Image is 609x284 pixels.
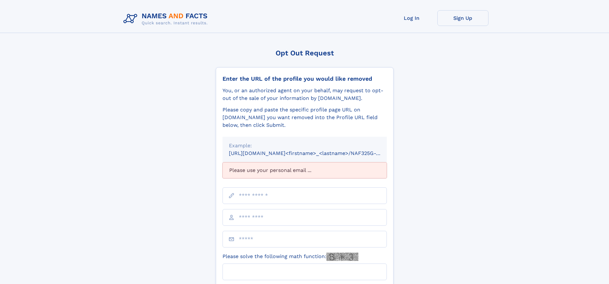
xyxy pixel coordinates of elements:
div: You, or an authorized agent on your behalf, may request to opt-out of the sale of your informatio... [223,87,387,102]
div: Opt Out Request [216,49,394,57]
a: Sign Up [437,10,488,26]
div: Please use your personal email ... [223,162,387,178]
small: [URL][DOMAIN_NAME]<firstname>_<lastname>/NAF325G-xxxxxxxx [229,150,399,156]
div: Please copy and paste the specific profile page URL on [DOMAIN_NAME] you want removed into the Pr... [223,106,387,129]
div: Example: [229,142,380,150]
img: Logo Names and Facts [121,10,213,28]
div: Enter the URL of the profile you would like removed [223,75,387,82]
a: Log In [386,10,437,26]
label: Please solve the following math function: [223,253,358,261]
